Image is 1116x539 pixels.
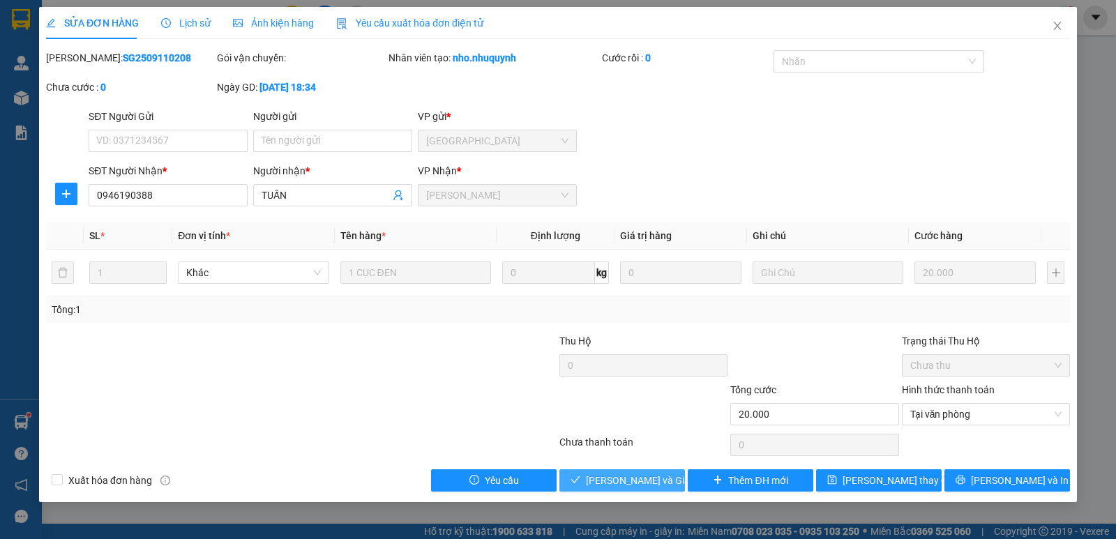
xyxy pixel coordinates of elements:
span: close [1052,20,1063,31]
b: nho.nhuquynh [453,52,516,63]
span: [PERSON_NAME] và In [971,473,1069,488]
span: Yêu cầu xuất hóa đơn điện tử [336,17,483,29]
button: exclamation-circleYêu cầu [431,469,557,492]
img: icon [336,18,347,29]
span: edit [46,18,56,28]
span: Khác [186,262,320,283]
span: Tên hàng [340,230,386,241]
span: [PERSON_NAME] và Giao hàng [586,473,720,488]
input: Ghi Chú [753,261,903,284]
button: delete [52,261,74,284]
th: Ghi chú [747,222,909,250]
strong: 342 [PERSON_NAME], P1, Q10, TP.HCM - 0931 556 979 [6,52,202,84]
strong: NHƯ QUỲNH [38,6,171,32]
span: user-add [393,190,404,201]
span: Tại văn phòng [910,404,1062,425]
span: Lịch sử [161,17,211,29]
p: VP [GEOGRAPHIC_DATA]: [6,50,204,84]
button: save[PERSON_NAME] thay đổi [816,469,942,492]
button: check[PERSON_NAME] và Giao hàng [559,469,685,492]
span: Xuất hóa đơn hàng [63,473,158,488]
span: [PERSON_NAME] thay đổi [843,473,954,488]
span: plus [713,475,723,486]
span: Phan Rang [426,185,568,206]
div: Chưa thanh toán [558,434,729,459]
div: SĐT Người Gửi [89,109,248,124]
span: Tổng cước [730,384,776,395]
span: SL [89,230,100,241]
div: Gói vận chuyển: [217,50,385,66]
input: 0 [914,261,1036,284]
span: info-circle [160,476,170,485]
span: Thu Hộ [559,335,591,347]
span: VP Nhận [418,165,457,176]
div: Trạng thái Thu Hộ [902,333,1070,349]
span: SỬA ĐƠN HÀNG [46,17,139,29]
div: VP gửi [418,109,577,124]
span: exclamation-circle [469,475,479,486]
span: Yêu cầu [485,473,519,488]
button: plus [55,183,77,205]
b: SG2509110208 [123,52,191,63]
div: Nhân viên tạo: [389,50,600,66]
span: Cước hàng [914,230,963,241]
span: VP [PERSON_NAME]: [6,86,109,100]
button: printer[PERSON_NAME] và In [944,469,1070,492]
b: 0 [645,52,651,63]
span: Sài Gòn [426,130,568,151]
button: plusThêm ĐH mới [688,469,813,492]
span: clock-circle [161,18,171,28]
span: Ảnh kiện hàng [233,17,314,29]
span: picture [233,18,243,28]
b: 0 [100,82,106,93]
span: Giá trị hàng [620,230,672,241]
div: Cước rồi : [602,50,770,66]
div: Tổng: 1 [52,302,432,317]
button: Close [1038,7,1077,46]
span: save [827,475,837,486]
input: 0 [620,261,741,284]
b: [DATE] 18:34 [259,82,316,93]
input: VD: Bàn, Ghế [340,261,491,284]
span: Đơn vị tính [178,230,230,241]
label: Hình thức thanh toán [902,384,995,395]
button: plus [1047,261,1064,284]
div: Người gửi [253,109,412,124]
span: kg [595,261,609,284]
div: SĐT Người Nhận [89,163,248,179]
div: Ngày GD: [217,79,385,95]
div: [PERSON_NAME]: [46,50,214,66]
span: Định lượng [531,230,580,241]
div: Người nhận [253,163,412,179]
div: Chưa cước : [46,79,214,95]
span: Chưa thu [910,355,1062,376]
span: Thêm ĐH mới [728,473,787,488]
span: printer [956,475,965,486]
span: plus [56,188,77,199]
span: check [571,475,580,486]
